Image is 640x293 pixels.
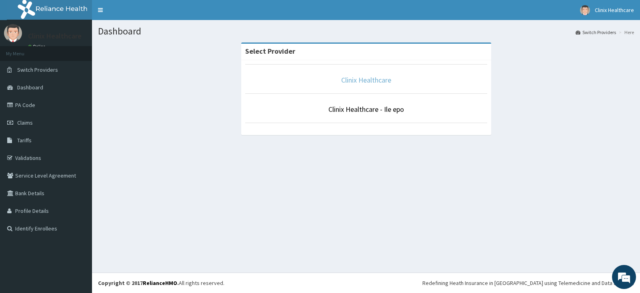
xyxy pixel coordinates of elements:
[17,66,58,73] span: Switch Providers
[4,24,22,42] img: User Image
[245,46,295,56] strong: Select Provider
[98,26,634,36] h1: Dashboard
[341,75,391,85] a: Clinix Healthcare
[422,279,634,287] div: Redefining Heath Insurance in [GEOGRAPHIC_DATA] using Telemedicine and Data Science!
[595,6,634,14] span: Clinix Healthcare
[28,32,82,40] p: Clinix Healthcare
[576,29,616,36] a: Switch Providers
[17,137,32,144] span: Tariffs
[28,44,47,49] a: Online
[98,279,179,287] strong: Copyright © 2017 .
[617,29,634,36] li: Here
[92,273,640,293] footer: All rights reserved.
[580,5,590,15] img: User Image
[328,105,404,114] a: Clinix Healthcare - Ile epo
[17,119,33,126] span: Claims
[17,84,43,91] span: Dashboard
[143,279,177,287] a: RelianceHMO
